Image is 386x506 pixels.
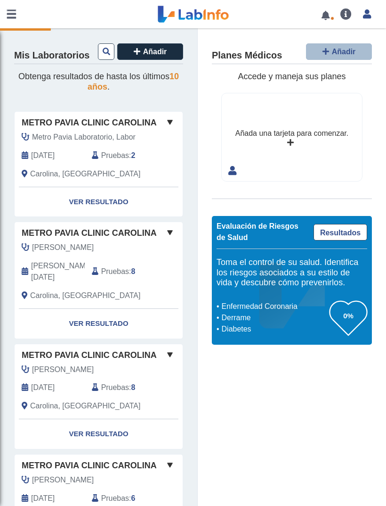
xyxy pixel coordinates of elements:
b: 2 [131,151,135,159]
span: Añadir [332,48,356,56]
span: 10 años [88,72,179,91]
h3: 0% [330,310,367,322]
h4: Mis Laboratorios [14,50,89,61]
a: Resultados [314,224,367,241]
span: Carolina, PR [30,400,140,412]
button: Añadir [306,43,372,60]
span: Añadir [143,48,167,56]
li: Enfermedad Coronaria [219,301,330,312]
button: Añadir [117,43,183,60]
span: Evaluación de Riesgos de Salud [217,222,298,241]
span: Metro Pavia Clinic Carolina [22,349,157,362]
div: : [85,260,155,283]
div: Añada una tarjeta para comenzar. [235,128,348,139]
span: Accede y maneja sus planes [238,72,346,81]
span: 2025-08-23 [31,150,55,161]
span: Metro Pavia Clinic Carolina [22,227,157,240]
span: Metro Pavia Laboratorio, Labor [32,132,136,143]
span: Obtenga resultados de hasta los últimos . [18,72,179,91]
b: 8 [131,383,135,391]
span: Gonzalez Bossolo, Alex [32,474,94,486]
li: Diabetes [219,324,330,335]
b: 8 [131,267,135,275]
span: 2023-10-28 [31,493,55,504]
span: Metro Pavia Clinic Carolina [22,459,157,472]
span: Metro Pavia Clinic Carolina [22,116,157,129]
span: 2025-01-11 [31,260,93,283]
h4: Planes Médicos [212,50,282,61]
span: Gonzalez Bossolo, Alex [32,364,94,375]
a: Ver Resultado [15,309,183,339]
span: Carolina, PR [30,168,140,180]
h5: Toma el control de su salud. Identifica los riesgos asociados a su estilo de vida y descubre cómo... [217,257,367,288]
span: Pruebas [101,382,129,393]
div: : [85,150,155,161]
a: Ver Resultado [15,419,183,449]
span: Carolina, PR [30,290,140,301]
span: Gonzalez Bossolo, Alex [32,242,94,253]
span: Pruebas [101,493,129,504]
span: Pruebas [101,266,129,277]
span: Pruebas [101,150,129,161]
div: : [85,493,155,504]
span: 2024-09-07 [31,382,55,393]
b: 6 [131,494,135,502]
li: Derrame [219,312,330,324]
div: : [85,382,155,393]
a: Ver Resultado [15,187,183,217]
